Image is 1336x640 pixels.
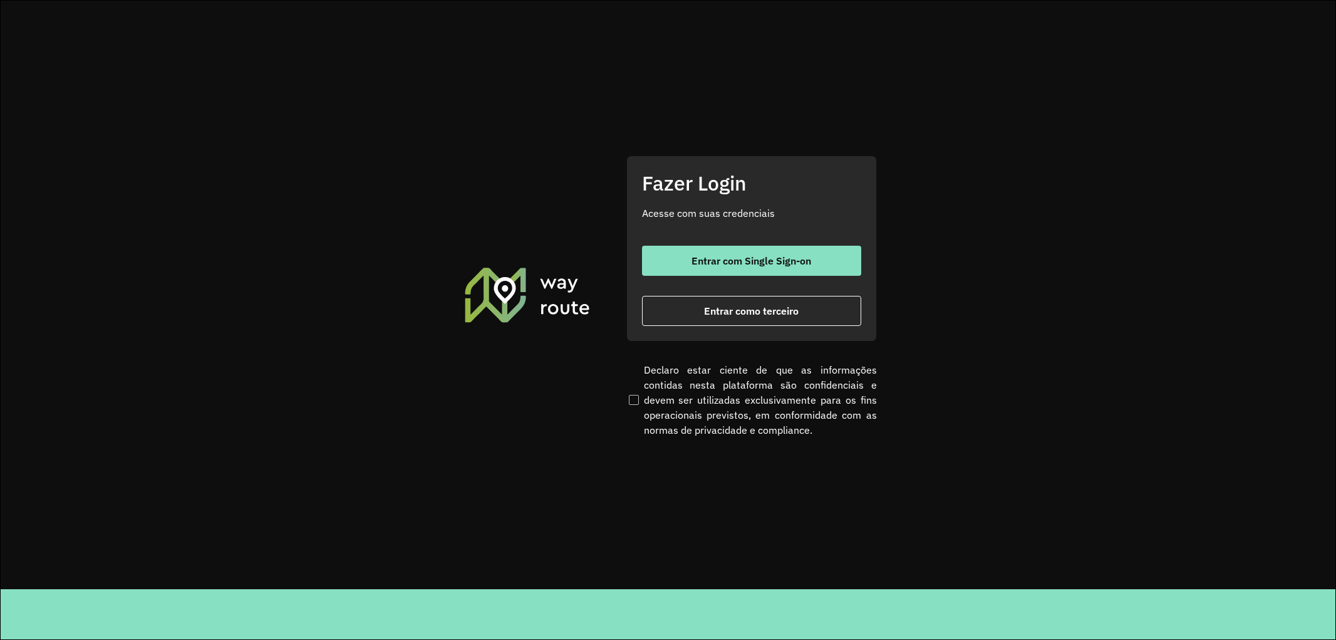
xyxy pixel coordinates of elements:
p: Acesse com suas credenciais [642,206,861,221]
label: Declaro estar ciente de que as informações contidas nesta plataforma são confidenciais e devem se... [626,362,877,438]
button: button [642,296,861,326]
button: button [642,246,861,276]
img: Roteirizador AmbevTech [463,266,592,323]
span: Entrar como terceiro [704,306,799,316]
span: Entrar com Single Sign-on [691,256,811,266]
h2: Fazer Login [642,171,861,195]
